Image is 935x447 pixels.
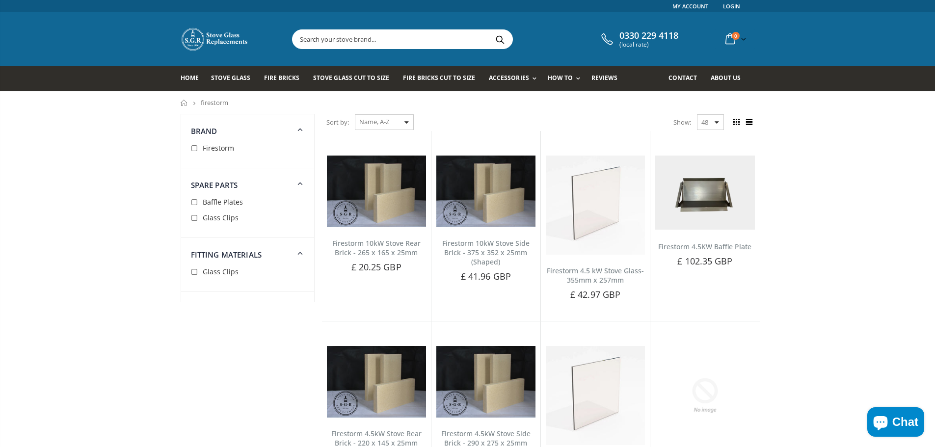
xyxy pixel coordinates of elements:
span: Grid view [731,117,742,128]
a: Stove Glass Cut To Size [313,66,397,91]
a: Firestorm 4.5 kW Stove Glass- 355mm x 257mm [547,266,644,285]
span: £ 41.96 GBP [461,270,511,282]
span: Glass Clips [203,213,239,222]
span: Glass Clips [203,267,239,276]
span: (local rate) [619,41,678,48]
span: Reviews [591,74,617,82]
span: List view [744,117,755,128]
span: Firestorm [203,143,234,153]
img: Firestorm 4.5 kW Stove Glass [546,156,645,255]
img: Firestorm 10kW Stove Side Brick [436,156,535,227]
a: Fire Bricks [264,66,307,91]
span: 0 [732,32,740,40]
inbox-online-store-chat: Shopify online store chat [864,407,927,439]
a: How To [548,66,585,91]
a: Contact [668,66,704,91]
a: Stove Glass [211,66,258,91]
span: Home [181,74,199,82]
span: £ 42.97 GBP [570,289,620,300]
span: Spare Parts [191,180,238,190]
a: Home [181,100,188,106]
img: Firestorm 4.5kW Stove Side Brick [436,346,535,418]
span: Sort by: [326,114,349,131]
input: Search your stove brand... [293,30,622,49]
a: Firestorm 10kW Stove Rear Brick - 265 x 165 x 25mm [332,238,421,257]
span: Show: [673,114,691,130]
span: Accessories [489,74,529,82]
span: How To [548,74,573,82]
span: Fire Bricks Cut To Size [403,74,475,82]
img: Firestorm 4.5KW Baffle Plate [655,156,754,230]
span: 0330 229 4118 [619,30,678,41]
a: Home [181,66,206,91]
img: Stove Glass Replacement [181,27,249,52]
a: About us [711,66,748,91]
a: Reviews [591,66,625,91]
a: Firestorm 4.5KW Baffle Plate [658,242,751,251]
span: Stove Glass Cut To Size [313,74,389,82]
a: Fire Bricks Cut To Size [403,66,482,91]
button: Search [489,30,511,49]
span: Fire Bricks [264,74,299,82]
a: 0330 229 4118 (local rate) [599,30,678,48]
span: Stove Glass [211,74,250,82]
a: Accessories [489,66,541,91]
span: Brand [191,126,217,136]
span: £ 20.25 GBP [351,261,401,273]
span: About us [711,74,741,82]
span: Fitting Materials [191,250,262,260]
a: 0 [721,29,748,49]
span: Baffle Plates [203,197,243,207]
img: Firestorm 6.5 kW/10 Stove Glass [546,346,645,445]
img: Firestorm 10kW Stove Rear Brick [327,156,426,227]
span: £ 102.35 GBP [677,255,732,267]
a: Firestorm 10kW Stove Side Brick - 375 x 352 x 25mm (Shaped) [442,238,530,266]
img: Firestorm 4.5kW Stove Rear Brick [327,346,426,418]
span: Contact [668,74,697,82]
span: firestorm [201,98,228,107]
